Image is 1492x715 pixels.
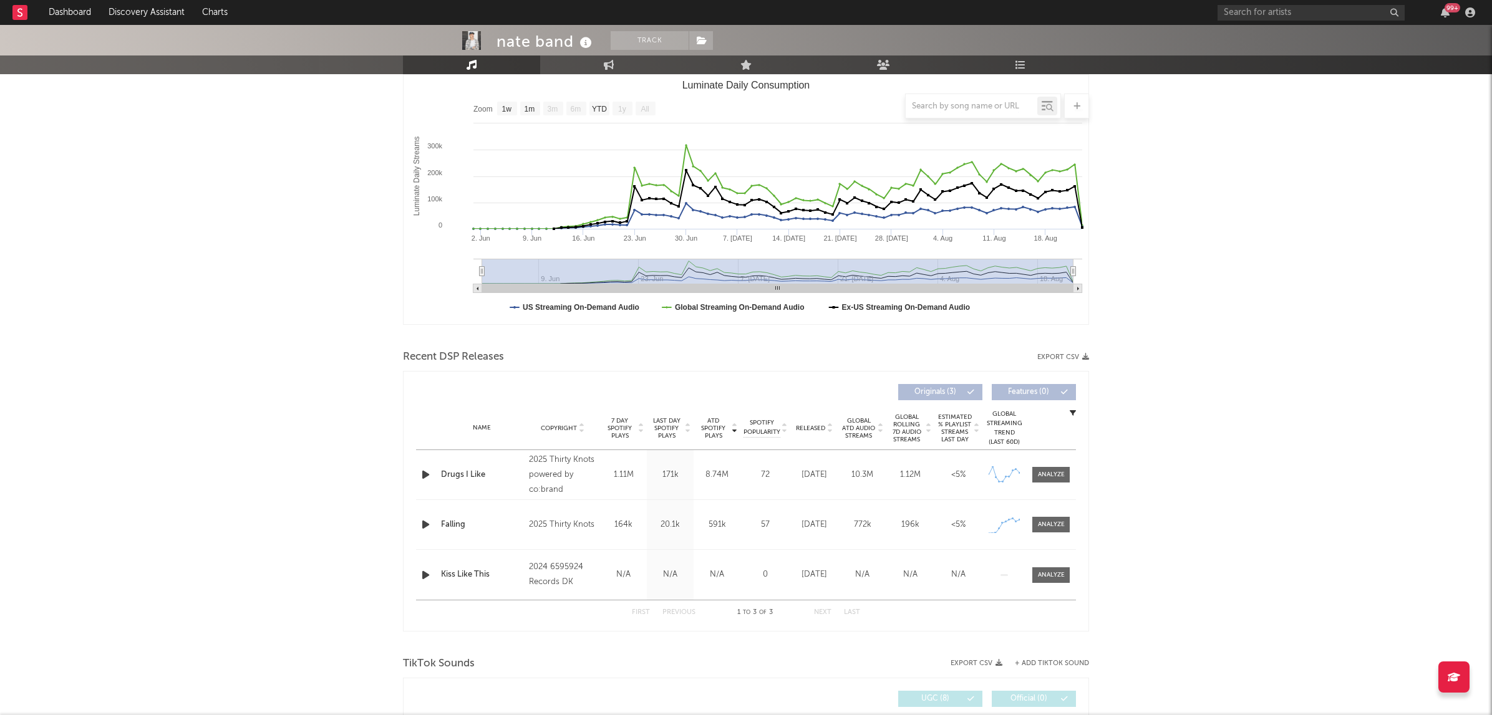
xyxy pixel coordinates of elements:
div: 1.12M [889,469,931,481]
span: UGC ( 8 ) [906,695,964,703]
text: 30. Jun [675,234,697,242]
div: N/A [697,569,737,581]
text: Luminate Daily Consumption [682,80,810,90]
text: 200k [427,169,442,176]
div: N/A [841,569,883,581]
text: US Streaming On-Demand Audio [523,303,639,312]
span: Originals ( 3 ) [906,388,964,396]
button: 99+ [1441,7,1450,17]
div: <5% [937,519,979,531]
span: Recent DSP Releases [403,350,504,365]
div: 72 [744,469,787,481]
text: 0 [438,221,442,229]
text: 28. [DATE] [875,234,908,242]
svg: Luminate Daily Consumption [404,75,1088,324]
input: Search for artists [1218,5,1405,21]
text: 7. [DATE] [723,234,752,242]
div: nate band [497,31,595,52]
text: 18. Aug [1034,234,1057,242]
div: 164k [603,519,644,531]
button: + Add TikTok Sound [1015,660,1089,667]
div: [DATE] [793,469,835,481]
div: 196k [889,519,931,531]
text: 100k [427,195,442,203]
span: Features ( 0 ) [1000,388,1057,396]
div: Global Streaming Trend (Last 60D) [986,410,1023,447]
button: Export CSV [1037,353,1089,361]
text: Global Streaming On-Demand Audio [675,303,805,312]
div: 99 + [1445,3,1460,12]
div: 591k [697,519,737,531]
span: Copyright [541,425,577,432]
div: [DATE] [793,569,835,581]
div: N/A [937,569,979,581]
text: 21. [DATE] [823,234,856,242]
button: Previous [662,609,695,616]
div: 2025 Thirty Knots [529,517,597,532]
div: 2024 6595924 Records DK [529,560,597,590]
text: 2. Jun [472,234,490,242]
input: Search by song name or URL [906,102,1037,112]
div: 2025 Thirty Knots powered by co:brand [529,453,597,497]
a: Kiss Like This [441,569,523,581]
text: Luminate Daily Streams [412,137,421,216]
button: Last [844,609,860,616]
button: First [632,609,650,616]
button: + Add TikTok Sound [1002,660,1089,667]
button: Export CSV [951,660,1002,667]
div: 57 [744,519,787,531]
div: 1.11M [603,469,644,481]
div: N/A [650,569,690,581]
div: 10.3M [841,469,883,481]
button: Official(0) [992,691,1076,707]
div: 772k [841,519,883,531]
div: N/A [889,569,931,581]
span: Spotify Popularity [744,418,780,437]
span: Global ATD Audio Streams [841,417,876,439]
button: Next [814,609,831,616]
button: Track [611,31,689,50]
span: of [759,610,767,615]
span: TikTok Sounds [403,656,475,671]
div: [DATE] [793,519,835,531]
span: to [743,610,750,615]
div: 20.1k [650,519,690,531]
span: Global Rolling 7D Audio Streams [889,413,924,443]
span: Last Day Spotify Plays [650,417,683,439]
button: UGC(8) [898,691,982,707]
text: 300k [427,142,442,150]
text: Ex-US Streaming On-Demand Audio [842,303,971,312]
span: Official ( 0 ) [1000,695,1057,703]
span: Estimated % Playlist Streams Last Day [937,413,972,443]
div: 8.74M [697,469,737,481]
div: Name [441,423,523,433]
span: 7 Day Spotify Plays [603,417,636,439]
div: N/A [603,569,644,581]
button: Originals(3) [898,384,982,400]
text: 14. [DATE] [772,234,805,242]
span: Released [796,425,825,432]
span: ATD Spotify Plays [697,417,730,439]
div: 171k [650,469,690,481]
a: Drugs I Like [441,469,523,481]
text: 11. Aug [982,234,1005,242]
div: 0 [744,569,787,581]
button: Features(0) [992,384,1076,400]
text: 16. Jun [572,234,594,242]
a: Falling [441,519,523,531]
text: 23. Jun [624,234,646,242]
div: <5% [937,469,979,481]
text: 4. Aug [933,234,952,242]
div: 1 3 3 [720,605,789,620]
text: 9. Jun [523,234,541,242]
